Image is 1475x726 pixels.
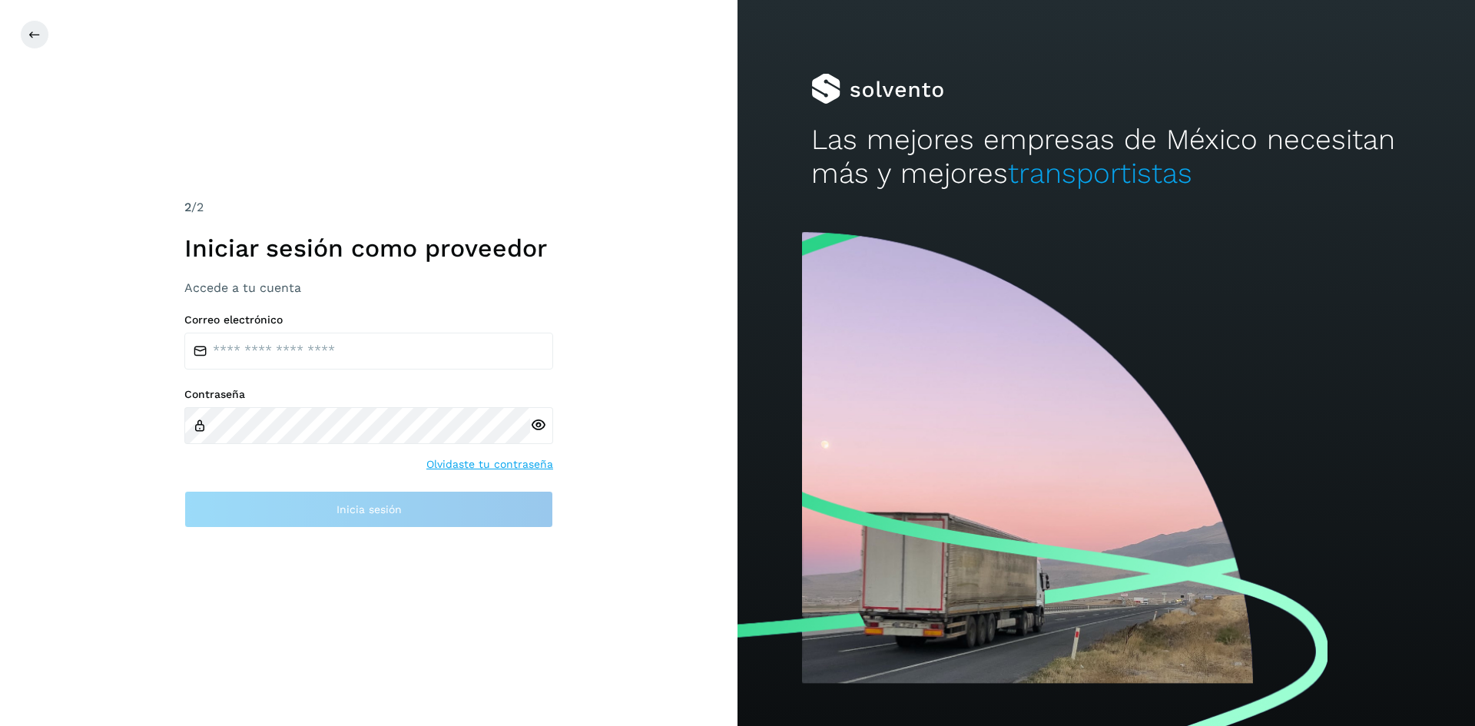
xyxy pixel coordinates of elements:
[184,491,553,528] button: Inicia sesión
[184,280,553,295] h3: Accede a tu cuenta
[336,504,402,515] span: Inicia sesión
[184,200,191,214] span: 2
[1008,157,1192,190] span: transportistas
[184,234,553,263] h1: Iniciar sesión como proveedor
[426,456,553,472] a: Olvidaste tu contraseña
[811,123,1401,191] h2: Las mejores empresas de México necesitan más y mejores
[184,198,553,217] div: /2
[184,313,553,327] label: Correo electrónico
[184,388,553,401] label: Contraseña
